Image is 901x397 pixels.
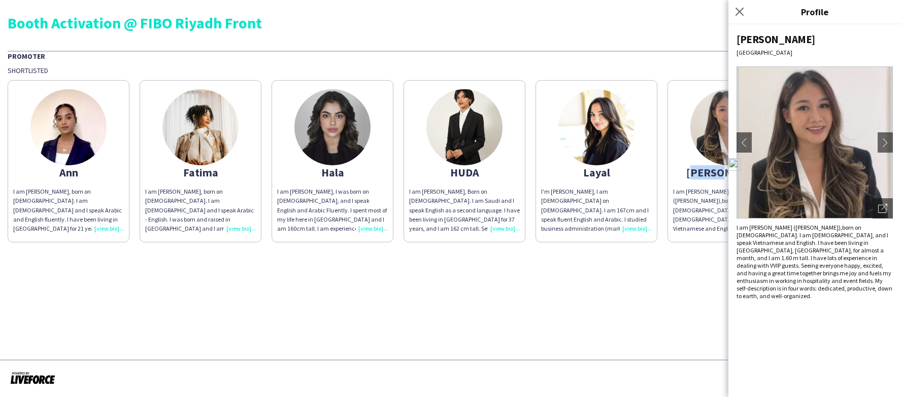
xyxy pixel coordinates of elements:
[873,198,893,219] div: Open photos pop-in
[737,32,893,46] div: [PERSON_NAME]
[294,89,371,165] img: thumb-688f61204bd1d.jpeg
[13,187,124,233] div: I am [PERSON_NAME], born on [DEMOGRAPHIC_DATA]. I am [DEMOGRAPHIC_DATA] and I speak Arabic and En...
[8,66,893,75] div: Shortlisted
[8,15,893,30] div: Booth Activation @ FIBO Riyadh Front
[277,168,388,177] div: Hala
[13,168,124,177] div: Ann
[737,49,893,56] div: [GEOGRAPHIC_DATA]
[162,89,239,165] img: thumb-95467222-ab08-4455-9779-c5210cb3d739.jpg
[728,5,901,18] h3: Profile
[409,187,520,233] div: I am [PERSON_NAME], Born on [DEMOGRAPHIC_DATA]. I am Saudi and I speak English as a second langua...
[728,158,741,171] img: icon.png
[277,187,388,233] div: I am [PERSON_NAME], I was born on [DEMOGRAPHIC_DATA], and I speak English and Arabic Fluently. I ...
[409,168,520,177] div: HUDA
[426,89,503,165] img: thumb-2b763e0a-21e2-4282-8644-47bafa86ac33.jpg
[541,187,652,233] div: I'm [PERSON_NAME], I am [DEMOGRAPHIC_DATA] on [DEMOGRAPHIC_DATA]. I am 167cm and I speak fluent E...
[673,187,784,233] div: I am [PERSON_NAME] ([PERSON_NAME]),born on [DEMOGRAPHIC_DATA]. I am [DEMOGRAPHIC_DATA], and I spe...
[145,187,256,233] div: I am [PERSON_NAME], born on [DEMOGRAPHIC_DATA]. I am [DEMOGRAPHIC_DATA] and I speak Arabic - Engl...
[737,224,893,300] div: I am [PERSON_NAME] ([PERSON_NAME]),born on [DEMOGRAPHIC_DATA]. I am [DEMOGRAPHIC_DATA], and I spe...
[541,168,652,177] div: Layal
[8,51,893,61] div: Promoter
[737,66,893,219] img: Crew avatar or photo
[30,89,107,165] img: thumb-67d6ede020a46.jpeg
[690,89,766,165] img: thumb-6734f93174a22.jpg
[10,371,55,385] img: Powered by Liveforce
[558,89,635,165] img: thumb-87409d05-46af-40af-9899-955743dc9a37.jpg
[673,168,784,177] div: [PERSON_NAME]
[145,168,256,177] div: Fatima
